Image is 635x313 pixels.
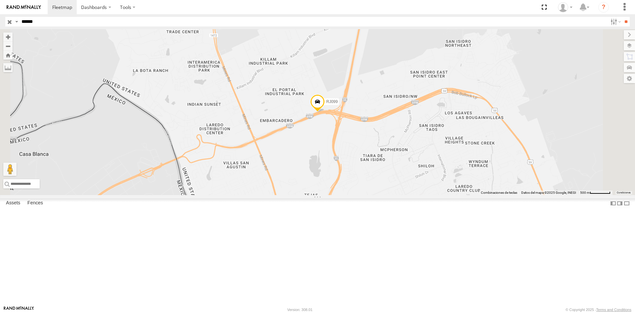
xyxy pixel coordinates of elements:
[578,190,613,195] button: Escala del mapa: 500 m por 59 píxeles
[3,41,13,51] button: Zoom out
[287,308,313,312] div: Version: 308.01
[580,191,590,194] span: 500 m
[14,17,19,26] label: Search Query
[608,17,622,26] label: Search Filter Options
[521,191,576,194] span: Datos del mapa ©2025 Google, INEGI
[3,51,13,60] button: Zoom Home
[617,191,631,194] a: Condiciones (se abre en una nueva pestaña)
[3,199,23,208] label: Assets
[3,32,13,41] button: Zoom in
[556,2,575,12] div: Sebastian Velez
[3,63,13,72] label: Measure
[481,190,517,195] button: Combinaciones de teclas
[24,199,46,208] label: Fences
[616,198,623,208] label: Dock Summary Table to the Right
[7,5,41,10] img: rand-logo.svg
[610,198,616,208] label: Dock Summary Table to the Left
[598,2,609,13] i: ?
[596,308,631,312] a: Terms and Conditions
[624,74,635,83] label: Map Settings
[566,308,631,312] div: © Copyright 2025 -
[623,198,630,208] label: Hide Summary Table
[3,163,17,176] button: Arrastra el hombrecito naranja al mapa para abrir Street View
[326,99,338,104] span: RJ099
[4,306,34,313] a: Visit our Website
